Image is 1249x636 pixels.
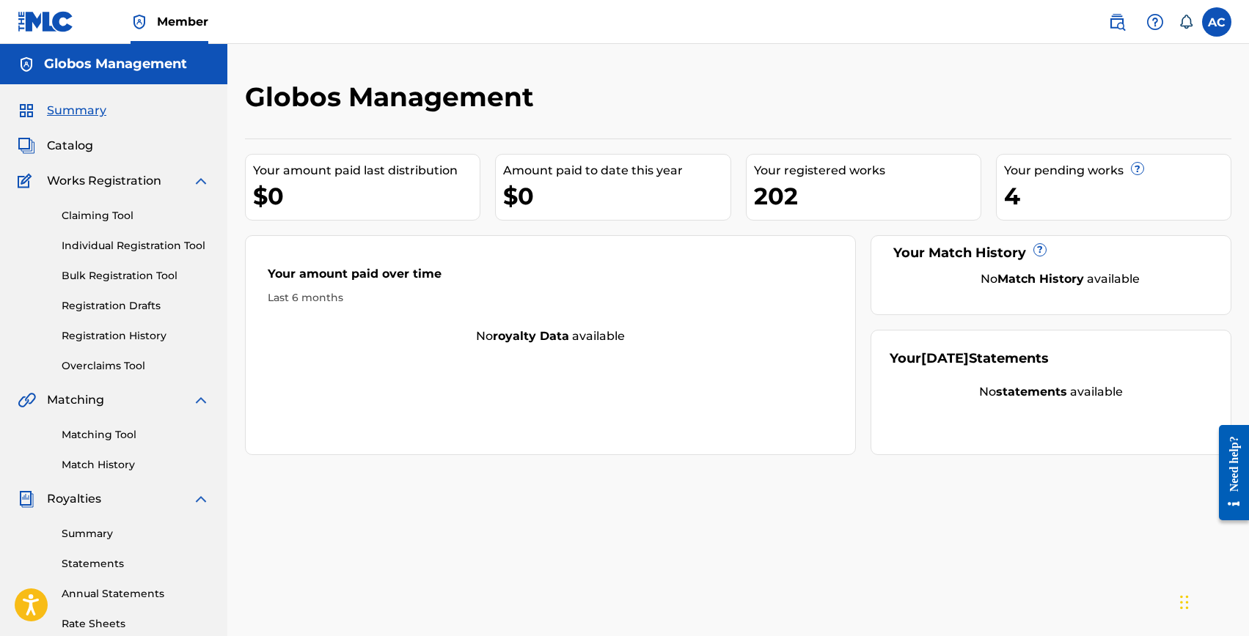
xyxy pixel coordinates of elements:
a: Individual Registration Tool [62,238,210,254]
span: Member [157,13,208,30]
div: Your Statements [890,349,1049,369]
div: Amount paid to date this year [503,162,730,180]
iframe: Chat Widget [1176,566,1249,636]
div: No available [246,328,855,345]
img: expand [192,391,210,409]
img: expand [192,490,210,508]
div: $0 [503,180,730,212]
div: Last 6 months [268,290,833,306]
div: Trascina [1180,580,1189,624]
div: 202 [754,180,981,212]
a: Annual Statements [62,586,210,602]
a: Statements [62,556,210,572]
span: Royalties [47,490,101,508]
img: Matching [18,391,36,409]
img: Accounts [18,56,35,73]
span: ? [1034,244,1046,256]
img: help [1146,13,1164,31]
img: Royalties [18,490,35,508]
span: ? [1132,163,1143,174]
div: $0 [253,180,480,212]
img: Catalog [18,137,35,155]
div: Your pending works [1004,162,1231,180]
a: Match History [62,457,210,473]
h5: Globos Management [44,56,187,73]
a: Registration Drafts [62,298,210,314]
div: No available [908,270,1212,288]
div: No available [890,383,1212,401]
div: 4 [1004,180,1231,212]
div: Help [1140,7,1170,37]
img: MLC Logo [18,11,74,32]
a: CatalogCatalog [18,137,93,155]
img: Works Registration [18,172,37,190]
div: User Menu [1202,7,1231,37]
strong: royalty data [493,329,569,343]
a: Summary [62,526,210,541]
img: Summary [18,102,35,119]
iframe: Resource Center [1208,414,1249,532]
a: Public Search [1102,7,1132,37]
a: Matching Tool [62,427,210,443]
a: Registration History [62,328,210,344]
div: Your amount paid last distribution [253,162,480,180]
strong: statements [996,385,1067,399]
img: expand [192,172,210,190]
span: Summary [47,102,106,119]
a: Bulk Registration Tool [62,268,210,284]
span: Matching [47,391,104,409]
span: [DATE] [921,350,969,366]
span: Works Registration [47,172,161,190]
div: Your Match History [890,243,1212,263]
img: Top Rightsholder [131,13,148,31]
div: Widget chat [1176,566,1249,636]
div: Your registered works [754,162,981,180]
span: Catalog [47,137,93,155]
a: SummarySummary [18,102,106,119]
strong: Match History [997,272,1084,286]
a: Overclaims Tool [62,358,210,374]
div: Notifications [1179,15,1193,29]
h2: Globos Management [245,81,541,114]
img: search [1108,13,1126,31]
a: Claiming Tool [62,208,210,223]
a: Rate Sheets [62,616,210,632]
div: Your amount paid over time [268,265,833,290]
